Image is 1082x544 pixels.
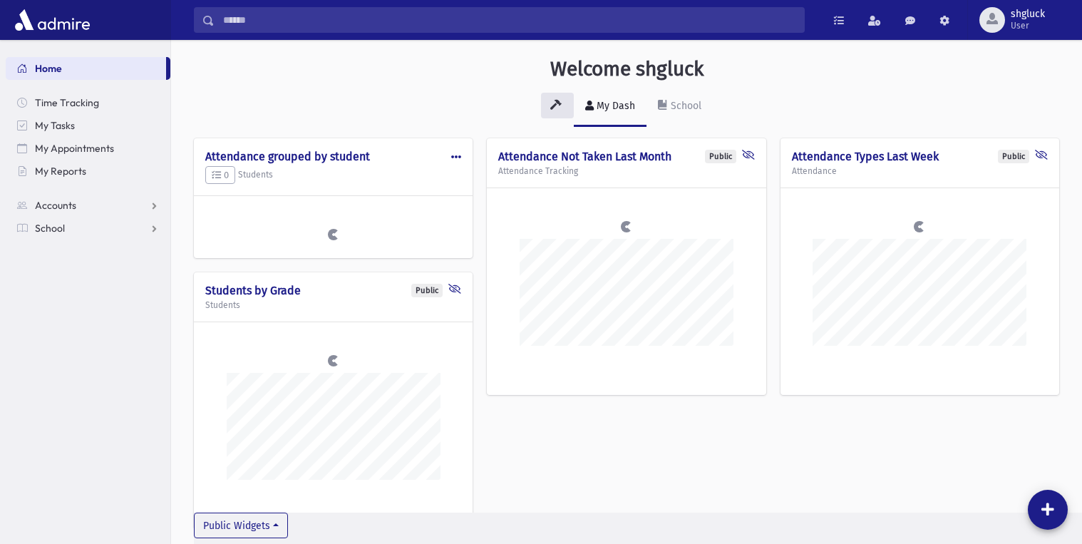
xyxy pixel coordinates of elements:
[212,170,229,180] span: 0
[574,87,646,127] a: My Dash
[792,166,1048,176] h5: Attendance
[6,217,170,240] a: School
[498,166,754,176] h5: Attendance Tracking
[35,62,62,75] span: Home
[35,142,114,155] span: My Appointments
[35,165,86,178] span: My Reports
[668,100,701,112] div: School
[998,150,1029,163] div: Public
[6,137,170,160] a: My Appointments
[205,150,461,163] h4: Attendance grouped by student
[498,150,754,163] h4: Attendance Not Taken Last Month
[6,160,170,183] a: My Reports
[35,96,99,109] span: Time Tracking
[1011,20,1045,31] span: User
[205,166,235,185] button: 0
[35,119,75,132] span: My Tasks
[411,284,443,297] div: Public
[1011,9,1045,20] span: shgluck
[6,194,170,217] a: Accounts
[6,91,170,114] a: Time Tracking
[6,114,170,137] a: My Tasks
[215,7,804,33] input: Search
[205,284,461,297] h4: Students by Grade
[35,199,76,212] span: Accounts
[205,300,461,310] h5: Students
[646,87,713,127] a: School
[594,100,635,112] div: My Dash
[705,150,736,163] div: Public
[205,166,461,185] h5: Students
[550,57,704,81] h3: Welcome shgluck
[6,57,166,80] a: Home
[792,150,1048,163] h4: Attendance Types Last Week
[194,513,288,538] button: Public Widgets
[11,6,93,34] img: AdmirePro
[35,222,65,235] span: School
